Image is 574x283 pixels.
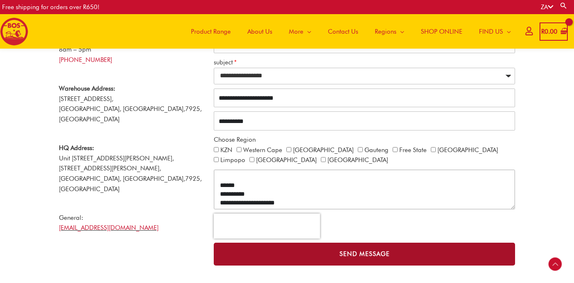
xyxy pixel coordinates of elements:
[59,213,205,234] p: General:
[328,19,358,44] span: Contact Us
[176,14,519,49] nav: Site Navigation
[239,14,281,49] a: About Us
[320,14,366,49] a: Contact Us
[541,3,553,11] a: ZA
[541,28,545,35] span: R
[191,19,231,44] span: Product Range
[340,251,390,257] span: Send Message
[541,28,557,35] bdi: 0.00
[256,156,317,164] label: [GEOGRAPHIC_DATA]
[375,19,396,44] span: Regions
[540,22,568,41] a: View Shopping Cart, empty
[559,2,568,10] a: Search button
[214,243,515,266] button: Send Message
[421,19,462,44] span: SHOP ONLINE
[413,14,471,49] a: SHOP ONLINE
[59,85,115,92] strong: Warehouse Address:
[59,175,185,182] span: [GEOGRAPHIC_DATA], [GEOGRAPHIC_DATA],
[327,156,388,164] label: [GEOGRAPHIC_DATA]
[214,34,515,270] form: CONTACT ALL
[437,146,498,154] label: [GEOGRAPHIC_DATA]
[59,224,159,231] a: [EMAIL_ADDRESS][DOMAIN_NAME]
[220,146,232,154] label: KZN
[214,214,320,239] iframe: reCAPTCHA
[281,14,320,49] a: More
[59,56,112,64] a: [PHONE_NUMBER]
[479,19,503,44] span: FIND US
[293,146,354,154] label: [GEOGRAPHIC_DATA]
[399,146,427,154] label: Free State
[243,146,282,154] label: Western Cape
[366,14,413,49] a: Regions
[59,165,161,172] span: [STREET_ADDRESS][PERSON_NAME],
[214,57,237,68] label: subject
[59,46,91,53] span: 8am – 5pm
[183,14,239,49] a: Product Range
[59,105,185,113] span: [GEOGRAPHIC_DATA], [GEOGRAPHIC_DATA],
[247,19,272,44] span: About Us
[364,146,388,154] label: Gauteng
[214,135,256,145] label: Choose Region
[59,144,174,162] span: Unit [STREET_ADDRESS][PERSON_NAME],
[220,156,245,164] label: Limpopo
[59,144,94,152] strong: HQ Address:
[289,19,303,44] span: More
[59,95,113,103] span: [STREET_ADDRESS],
[59,175,202,193] span: 7925, [GEOGRAPHIC_DATA]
